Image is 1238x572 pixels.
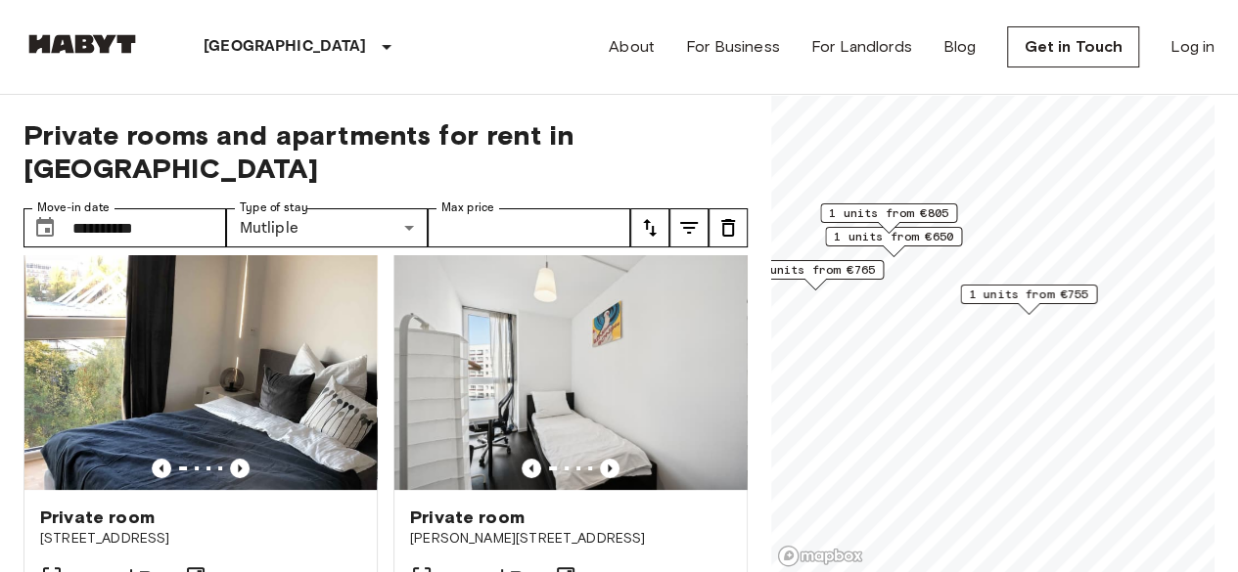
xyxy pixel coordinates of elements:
[23,34,141,54] img: Habyt
[686,35,780,59] a: For Business
[969,286,1088,303] span: 1 units from €755
[441,199,494,216] label: Max price
[829,204,948,222] span: 1 units from €805
[777,545,863,567] a: Mapbox logo
[25,208,65,247] button: Choose date, selected date is 22 Sep 2025
[410,529,731,549] span: [PERSON_NAME][STREET_ADDRESS]
[152,459,171,478] button: Previous image
[204,35,367,59] p: [GEOGRAPHIC_DATA]
[1170,35,1215,59] a: Log in
[811,35,912,59] a: For Landlords
[37,199,110,216] label: Move-in date
[522,459,541,478] button: Previous image
[756,261,875,279] span: 1 units from €765
[1007,26,1139,67] a: Get in Touch
[230,459,250,478] button: Previous image
[820,203,957,234] div: Map marker
[669,208,709,247] button: tune
[630,208,669,247] button: tune
[943,35,977,59] a: Blog
[709,208,748,247] button: tune
[24,255,377,490] img: Marketing picture of unit DE-01-002-004-04HF
[394,255,747,490] img: Marketing picture of unit DE-01-302-006-05
[226,208,429,247] div: Mutliple
[600,459,619,478] button: Previous image
[40,506,155,529] span: Private room
[825,227,962,257] div: Map marker
[747,260,884,290] div: Map marker
[40,529,361,549] span: [STREET_ADDRESS]
[410,506,525,529] span: Private room
[834,228,953,245] span: 1 units from €650
[23,118,748,185] span: Private rooms and apartments for rent in [GEOGRAPHIC_DATA]
[960,285,1097,315] div: Map marker
[609,35,655,59] a: About
[240,199,308,216] label: Type of stay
